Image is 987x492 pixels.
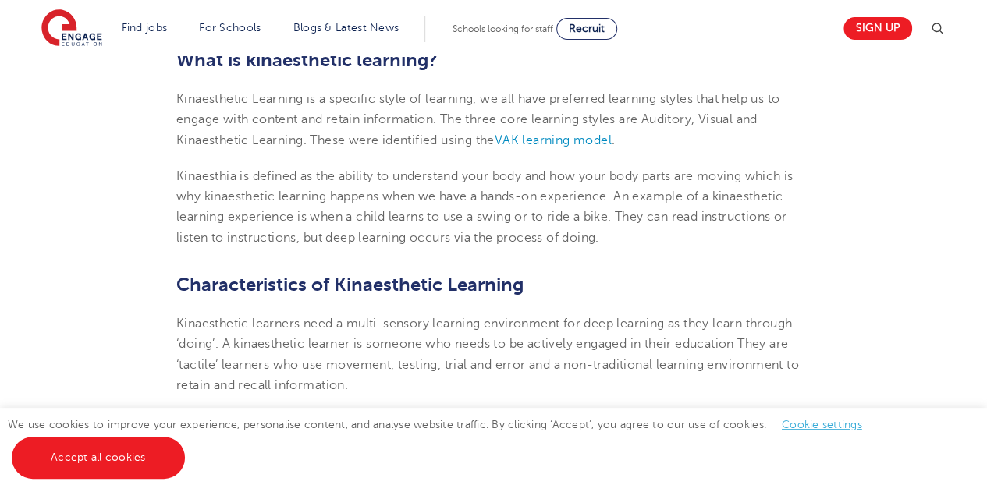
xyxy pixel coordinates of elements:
[176,92,779,147] span: Kinaesthetic Learning is a specific style of learning, we all have preferred learning styles that...
[310,133,494,147] span: These were identified using the
[199,22,261,34] a: For Schools
[612,133,615,147] span: .
[176,169,794,204] span: Kinaesthia is defined as the ability to understand your body and how your body parts are moving w...
[176,317,799,392] span: Kinaesthetic learners need a multi-sensory learning environment for deep learning as they learn t...
[569,23,605,34] span: Recruit
[12,437,185,479] a: Accept all cookies
[293,22,399,34] a: Blogs & Latest News
[8,419,878,463] span: We use cookies to improve your experience, personalise content, and analyse website traffic. By c...
[453,23,553,34] span: Schools looking for staff
[122,22,168,34] a: Find jobs
[782,419,862,430] a: Cookie settings
[556,18,617,40] a: Recruit
[41,9,102,48] img: Engage Education
[176,47,811,73] h2: What is kinaesthetic learning?
[843,17,912,40] a: Sign up
[495,133,612,147] a: VAK learning model
[176,189,786,245] span: inaesthetic learning happens when we have a hands-on experience. An example of a kinaesthetic lea...
[176,274,524,296] b: Characteristics of Kinaesthetic Learning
